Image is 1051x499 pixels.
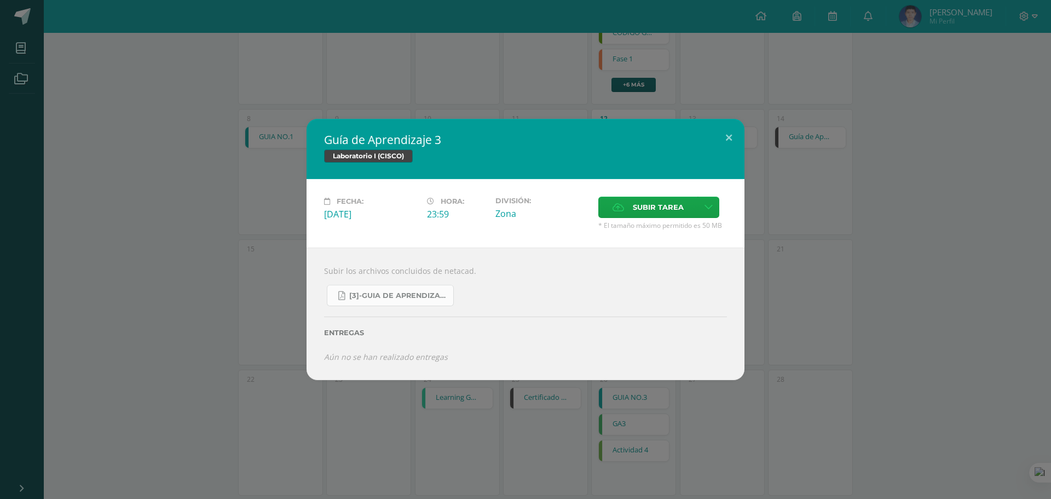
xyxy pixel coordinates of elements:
[633,197,684,217] span: Subir tarea
[324,150,413,163] span: Laboratorio I (CISCO)
[307,248,744,380] div: Subir los archivos concluidos de netacad.
[327,285,454,306] a: [3]-GUIA DE APRENDIZAJE 3 IV [PERSON_NAME] CISCO UNIDAD 4.pdf
[427,208,487,220] div: 23:59
[349,291,448,300] span: [3]-GUIA DE APRENDIZAJE 3 IV [PERSON_NAME] CISCO UNIDAD 4.pdf
[495,208,590,220] div: Zona
[713,119,744,156] button: Close (Esc)
[441,197,464,205] span: Hora:
[324,208,418,220] div: [DATE]
[324,329,727,337] label: Entregas
[495,197,590,205] label: División:
[324,352,448,362] i: Aún no se han realizado entregas
[324,132,727,147] h2: Guía de Aprendizaje 3
[337,197,363,205] span: Fecha:
[598,221,727,230] span: * El tamaño máximo permitido es 50 MB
